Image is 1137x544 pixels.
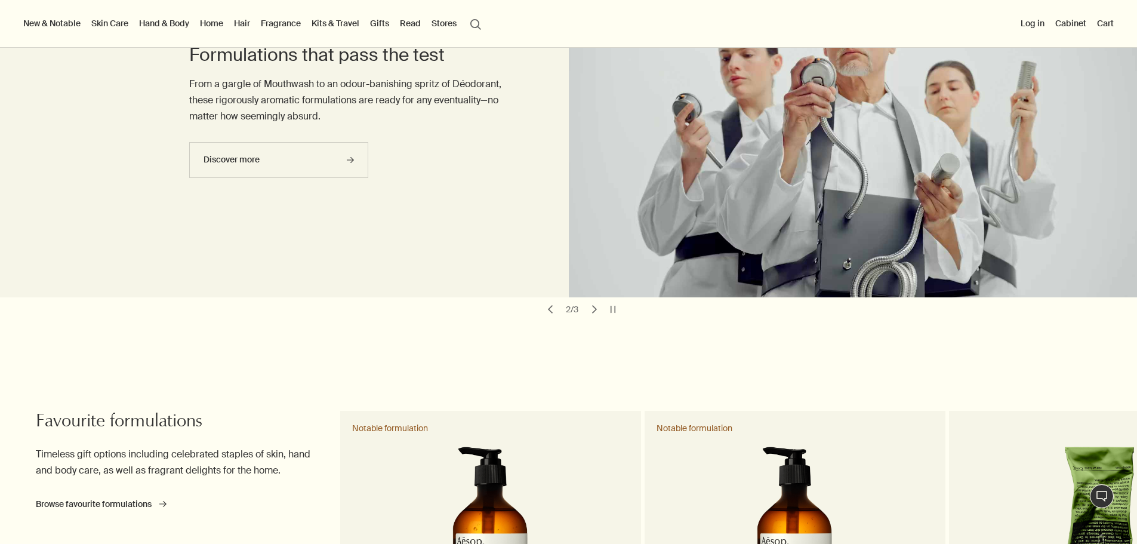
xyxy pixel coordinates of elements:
[1095,16,1116,31] button: Cart
[1018,16,1047,31] button: Log in
[189,43,520,67] h2: Formulations that pass the test
[368,16,392,31] a: Gifts
[189,142,368,178] a: Discover more
[1090,484,1114,508] button: Live Assistance
[21,16,83,31] button: New & Notable
[89,16,131,31] a: Skin Care
[232,16,252,31] a: Hair
[137,16,192,31] a: Hand & Body
[198,16,226,31] a: Home
[465,12,486,35] button: Open search
[429,16,459,31] button: Stores
[563,304,581,315] div: 2 / 3
[309,16,362,31] a: Kits & Travel
[398,16,423,31] a: Read
[1053,16,1089,31] a: Cabinet
[258,16,303,31] a: Fragrance
[542,301,559,318] button: previous slide
[36,499,167,510] a: Browse favourite formulations
[605,301,621,318] button: pause
[189,76,520,125] p: From a gargle of Mouthwash to an odour-banishing spritz of Déodorant, these rigorously aromatic f...
[36,411,313,435] h2: Favourite formulations
[586,301,603,318] button: next slide
[36,446,313,478] p: Timeless gift options including celebrated staples of skin, hand and body care, as well as fragra...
